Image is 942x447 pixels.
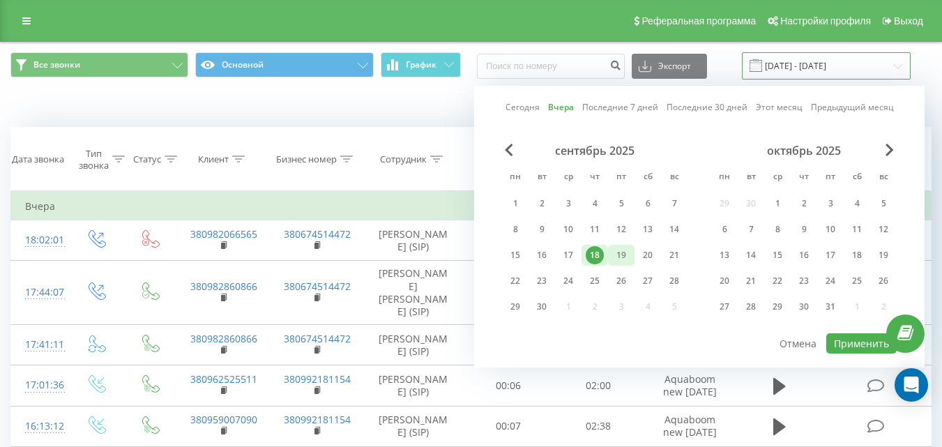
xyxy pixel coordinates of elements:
[612,195,630,213] div: 5
[190,332,257,345] a: 380982860866
[711,245,738,266] div: пн 13 окт. 2025 г.
[768,195,787,213] div: 1
[665,246,683,264] div: 21
[380,153,427,165] div: Сотрудник
[582,193,608,214] div: чт 4 сент. 2025 г.
[582,245,608,266] div: чт 18 сент. 2025 г.
[635,219,661,240] div: сб 13 сент. 2025 г.
[817,271,844,291] div: пт 24 окт. 2025 г.
[363,325,464,365] td: [PERSON_NAME] (SIP)
[25,331,54,358] div: 17:41:11
[844,193,870,214] div: сб 4 окт. 2025 г.
[559,220,577,238] div: 10
[529,296,555,317] div: вт 30 сент. 2025 г.
[25,372,54,399] div: 17:01:36
[612,220,630,238] div: 12
[79,148,109,172] div: Тип звонка
[381,52,461,77] button: График
[870,245,897,266] div: вс 19 окт. 2025 г.
[795,195,813,213] div: 2
[738,245,764,266] div: вт 14 окт. 2025 г.
[133,153,161,165] div: Статус
[276,153,337,165] div: Бизнес номер
[506,195,524,213] div: 1
[502,296,529,317] div: пн 29 сент. 2025 г.
[661,271,687,291] div: вс 28 сент. 2025 г.
[639,220,657,238] div: 13
[555,245,582,266] div: ср 17 сент. 2025 г.
[582,100,658,114] a: Последние 7 дней
[793,167,814,188] abbr: четверг
[284,280,351,293] a: 380674514472
[284,372,351,386] a: 380992181154
[586,195,604,213] div: 4
[506,246,524,264] div: 15
[764,193,791,214] div: ср 1 окт. 2025 г.
[665,272,683,290] div: 28
[644,365,737,406] td: Aquaboom new [DATE]
[742,298,760,316] div: 28
[870,193,897,214] div: вс 5 окт. 2025 г.
[558,167,579,188] abbr: среда
[821,195,840,213] div: 3
[870,219,897,240] div: вс 12 окт. 2025 г.
[821,298,840,316] div: 31
[505,167,526,188] abbr: понедельник
[506,100,540,114] a: Сегодня
[791,296,817,317] div: чт 30 окт. 2025 г.
[464,325,554,365] td: 00:27
[198,153,229,165] div: Клиент
[740,167,761,188] abbr: вторник
[874,272,892,290] div: 26
[190,227,257,241] a: 380982066565
[582,219,608,240] div: чт 11 сент. 2025 г.
[772,333,824,354] button: Отмена
[464,261,554,325] td: 00:10
[608,271,635,291] div: пт 26 сент. 2025 г.
[795,220,813,238] div: 9
[791,271,817,291] div: чт 23 окт. 2025 г.
[665,220,683,238] div: 14
[742,246,760,264] div: 14
[25,227,54,254] div: 18:02:01
[11,192,932,220] td: Вчера
[870,271,897,291] div: вс 26 окт. 2025 г.
[533,220,551,238] div: 9
[817,296,844,317] div: пт 31 окт. 2025 г.
[406,60,436,70] span: График
[502,193,529,214] div: пн 1 сент. 2025 г.
[874,195,892,213] div: 5
[644,406,737,446] td: Aquaboom new [DATE]
[848,220,866,238] div: 11
[791,245,817,266] div: чт 16 окт. 2025 г.
[714,167,735,188] abbr: понедельник
[711,219,738,240] div: пн 6 окт. 2025 г.
[791,193,817,214] div: чт 2 окт. 2025 г.
[664,167,685,188] abbr: воскресенье
[25,279,54,306] div: 17:44:07
[363,220,464,261] td: [PERSON_NAME] (SIP)
[848,272,866,290] div: 25
[608,245,635,266] div: пт 19 сент. 2025 г.
[639,246,657,264] div: 20
[661,193,687,214] div: вс 7 сент. 2025 г.
[846,167,867,188] abbr: суббота
[554,406,644,446] td: 02:38
[559,195,577,213] div: 3
[502,271,529,291] div: пн 22 сент. 2025 г.
[711,271,738,291] div: пн 20 окт. 2025 г.
[661,245,687,266] div: вс 21 сент. 2025 г.
[738,271,764,291] div: вт 21 окт. 2025 г.
[464,220,554,261] td: 00:00
[715,220,734,238] div: 6
[506,220,524,238] div: 8
[738,219,764,240] div: вт 7 окт. 2025 г.
[635,271,661,291] div: сб 27 сент. 2025 г.
[874,220,892,238] div: 12
[873,167,894,188] abbr: воскресенье
[10,52,188,77] button: Все звонки
[632,54,707,79] button: Экспорт
[464,406,554,446] td: 00:07
[529,271,555,291] div: вт 23 сент. 2025 г.
[635,245,661,266] div: сб 20 сент. 2025 г.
